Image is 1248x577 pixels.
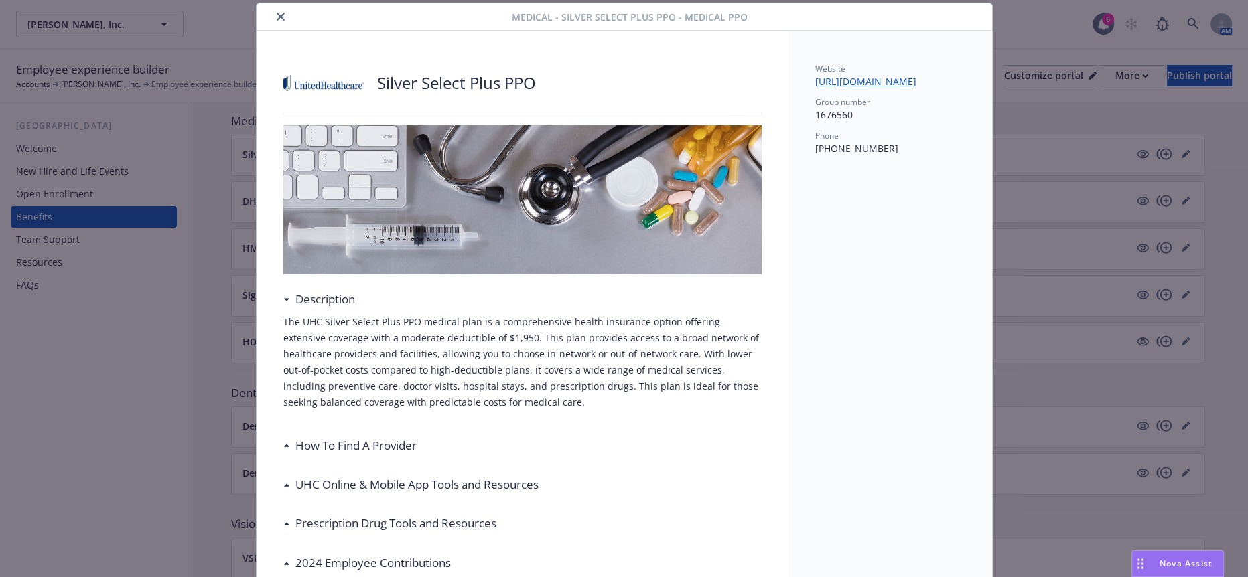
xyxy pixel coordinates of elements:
span: Group number [815,96,870,108]
span: Nova Assist [1160,558,1212,569]
div: Prescription Drug Tools and Resources [283,515,496,532]
span: Phone [815,130,839,141]
div: UHC Online & Mobile App Tools and Resources [283,476,539,493]
button: Nova Assist [1131,550,1224,577]
p: Silver Select Plus PPO [377,72,536,94]
button: close [273,9,289,25]
img: United Healthcare Insurance Company [283,63,364,103]
div: How To Find A Provider [283,437,417,455]
div: Description [283,291,355,308]
p: The UHC Silver Select Plus PPO medical plan is a comprehensive health insurance option offering e... [283,314,762,410]
h3: UHC Online & Mobile App Tools and Resources [295,476,539,493]
h3: How To Find A Provider [295,437,417,455]
h3: Description [295,291,355,308]
span: Website [815,63,845,74]
h3: Prescription Drug Tools and Resources [295,515,496,532]
p: 1676560 [815,108,965,122]
h3: 2024 Employee Contributions [295,554,451,572]
div: Drag to move [1132,551,1149,576]
span: Medical - Silver Select Plus PPO - Medical PPO [512,10,748,24]
img: banner [283,125,762,274]
a: [URL][DOMAIN_NAME] [815,75,927,88]
p: [PHONE_NUMBER] [815,141,965,155]
div: 2024 Employee Contributions [283,554,451,572]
